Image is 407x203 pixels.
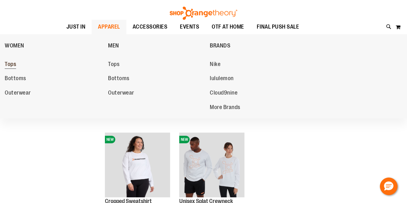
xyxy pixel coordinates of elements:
[179,133,244,197] img: Unisex Splat Crewneck Sweatshirt
[105,136,115,143] span: NEW
[257,20,299,34] span: FINAL PUSH SALE
[210,61,221,69] span: Nike
[5,61,16,69] span: Tops
[5,73,102,84] a: Bottoms
[210,42,230,50] span: BRANDS
[179,136,190,143] span: NEW
[108,37,207,54] a: MEN
[5,37,105,54] a: WOMEN
[180,20,199,34] span: EVENTS
[5,42,24,50] span: WOMEN
[210,90,238,97] span: Cloud9nine
[5,90,31,97] span: Outerwear
[210,37,310,54] a: BRANDS
[133,20,168,34] span: ACCESSORIES
[105,133,170,198] a: Front of 2024 Q3 Balanced Basic Womens Cropped SweatshirtNEW
[98,20,120,34] span: APPAREL
[105,133,170,197] img: Front of 2024 Q3 Balanced Basic Womens Cropped Sweatshirt
[5,87,102,99] a: Outerwear
[179,133,244,198] a: Unisex Splat Crewneck SweatshirtNEW
[205,20,250,34] a: OTF AT HOME
[5,59,102,70] a: Tops
[108,75,129,83] span: Bottoms
[174,20,205,34] a: EVENTS
[108,42,119,50] span: MEN
[5,75,26,83] span: Bottoms
[169,7,238,20] img: Shop Orangetheory
[92,20,126,34] a: APPAREL
[210,75,234,83] span: lululemon
[126,20,174,34] a: ACCESSORIES
[210,104,240,112] span: More Brands
[212,20,244,34] span: OTF AT HOME
[108,90,134,97] span: Outerwear
[108,61,119,69] span: Tops
[380,178,398,195] button: Hello, have a question? Let’s chat.
[60,20,92,34] a: JUST IN
[250,20,306,34] a: FINAL PUSH SALE
[66,20,86,34] span: JUST IN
